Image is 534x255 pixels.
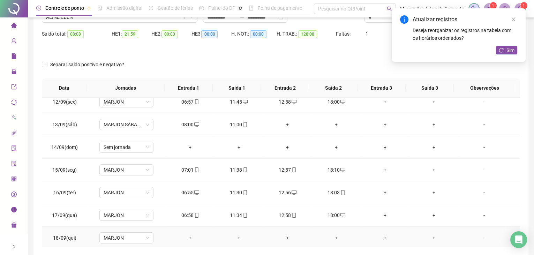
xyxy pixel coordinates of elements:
span: mobile [291,213,296,218]
div: + [415,189,453,196]
span: 16/09(ter) [53,190,76,195]
span: Gestão de férias [158,5,193,11]
div: 12:58 [269,211,307,219]
span: desktop [291,99,296,104]
span: close [511,17,516,22]
span: MARJON [104,165,149,175]
span: file-done [97,6,102,10]
span: export [11,81,17,95]
span: bell [502,6,508,12]
span: 14/09(dom) [51,144,78,150]
div: + [220,234,258,242]
span: Marjon Artefatos de Concreto [400,5,464,13]
div: - [464,189,505,196]
span: Observações [459,84,510,92]
span: home [11,20,17,33]
span: 00:03 [161,30,178,38]
div: - [464,166,505,174]
span: 1 [366,31,368,37]
span: MARJON [104,210,149,220]
span: gift [11,219,17,233]
span: 00:00 [250,30,266,38]
span: to [239,14,245,20]
span: mobile [242,122,248,127]
span: desktop [340,213,345,218]
div: Open Intercom Messenger [510,231,527,248]
th: Entrada 1 [165,78,213,98]
div: 06:57 [171,98,209,106]
span: mobile [194,213,199,218]
span: Folha de pagamento [258,5,302,11]
img: 31160 [515,3,525,14]
sup: Atualize o seu contato no menu Meus Dados [520,2,527,9]
span: Separar saldo positivo e negativo? [47,61,127,68]
div: 11:00 [220,121,258,128]
div: 08:00 [171,121,209,128]
span: pushpin [238,6,242,10]
div: + [366,189,404,196]
th: Data [42,78,87,98]
span: lock [11,66,17,80]
div: + [269,234,307,242]
span: 17/09(qua) [52,212,77,218]
div: 11:30 [220,189,258,196]
div: 12:58 [269,98,307,106]
span: Admissão digital [106,5,142,11]
div: H. NOT.: [231,30,277,38]
div: + [366,98,404,106]
div: - [464,121,505,128]
div: 11:45 [220,98,258,106]
span: desktop [242,99,248,104]
th: Saída 2 [309,78,357,98]
th: Saída 1 [213,78,261,98]
div: + [317,121,355,128]
div: + [366,211,404,219]
div: 12:57 [269,166,307,174]
th: Entrada 3 [358,78,406,98]
th: Entrada 2 [261,78,309,98]
span: mobile [194,99,199,104]
span: 13/09(sáb) [52,122,77,127]
div: - [464,234,505,242]
span: desktop [291,190,296,195]
span: desktop [340,99,345,104]
span: Painel do DP [208,5,235,11]
div: + [415,143,453,151]
th: Jornadas [87,78,165,98]
div: + [317,234,355,242]
div: 11:38 [220,166,258,174]
span: 00:00 [201,30,218,38]
div: 07:01 [171,166,209,174]
div: + [269,121,307,128]
div: + [366,143,404,151]
div: 06:55 [171,189,209,196]
div: + [366,234,404,242]
span: clock-circle [36,6,41,10]
div: + [171,234,209,242]
span: MARJON SÁBADO [104,119,149,130]
span: MARJON [104,97,149,107]
sup: 1 [490,2,497,9]
div: + [366,121,404,128]
span: dashboard [199,6,204,10]
div: + [415,166,453,174]
span: 18/09(qui) [53,235,76,241]
span: 12/09(sex) [53,99,77,105]
span: user-add [11,35,17,49]
img: sparkle-icon.fc2bf0ac1784a2077858766a79e2daf3.svg [470,5,478,13]
div: + [171,143,209,151]
span: book [249,6,254,10]
div: 11:34 [220,211,258,219]
span: desktop [194,122,199,127]
span: Sim [506,46,514,54]
span: MARJON [104,233,149,243]
div: HE 1: [112,30,151,38]
span: file [11,50,17,64]
span: desktop [340,167,345,172]
div: 18:00 [317,98,355,106]
span: 21:59 [122,30,138,38]
span: 1 [492,3,494,8]
span: audit [11,142,17,156]
div: 18:03 [317,189,355,196]
a: Close [510,15,517,23]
